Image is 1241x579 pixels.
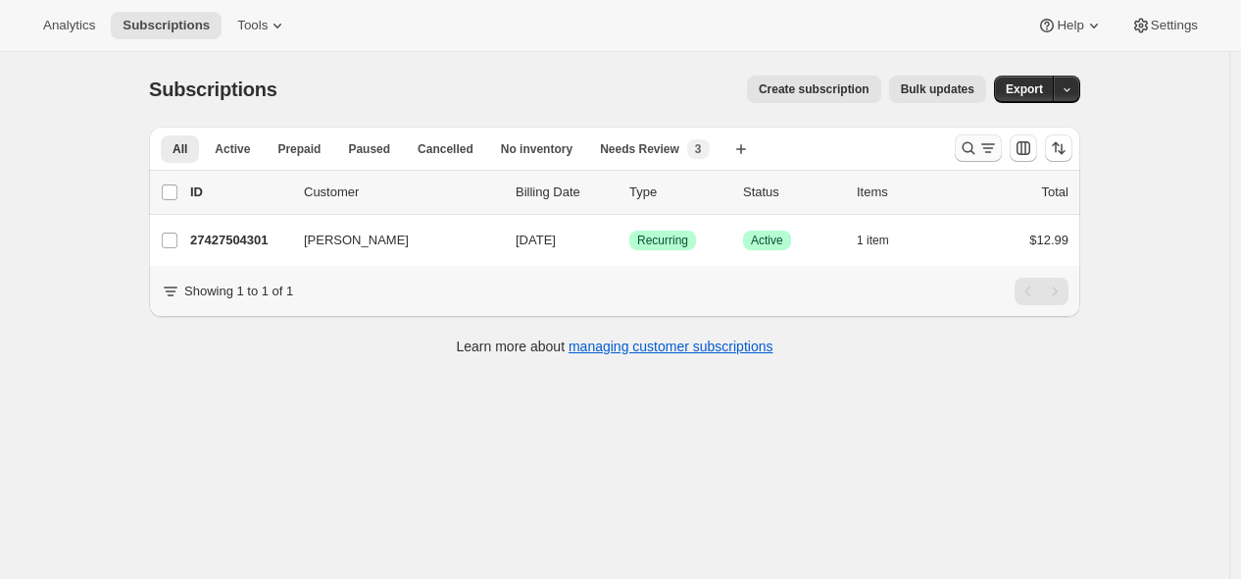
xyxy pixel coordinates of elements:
p: Learn more about [457,337,773,356]
span: Help [1057,18,1083,33]
p: Billing Date [516,183,614,202]
span: Tools [237,18,268,33]
button: Create subscription [747,76,881,103]
span: Cancelled [418,141,473,157]
span: Paused [348,141,390,157]
button: 1 item [857,227,911,254]
button: Settings [1119,12,1210,39]
p: Showing 1 to 1 of 1 [184,282,293,301]
span: [PERSON_NAME] [304,231,409,250]
span: No inventory [501,141,572,157]
p: ID [190,183,288,202]
span: 1 item [857,233,889,248]
button: Subscriptions [111,12,222,39]
span: Prepaid [277,141,321,157]
button: Help [1025,12,1115,39]
span: All [173,141,187,157]
span: Active [751,233,783,248]
div: Items [857,183,955,202]
span: Settings [1151,18,1198,33]
span: $12.99 [1029,233,1068,247]
button: Export [994,76,1055,103]
span: Bulk updates [901,81,974,97]
button: [PERSON_NAME] [292,225,488,256]
div: 27427504301[PERSON_NAME][DATE]SuccessRecurringSuccessActive1 item$12.99 [190,227,1068,254]
button: Sort the results [1045,134,1072,162]
button: Search and filter results [955,134,1002,162]
button: Create new view [725,135,757,163]
p: 27427504301 [190,231,288,250]
button: Bulk updates [889,76,986,103]
span: Needs Review [600,141,679,157]
span: [DATE] [516,233,556,247]
div: Type [629,183,727,202]
span: Subscriptions [123,18,210,33]
p: Total [1042,183,1068,202]
p: Status [743,183,841,202]
button: Analytics [31,12,107,39]
p: Customer [304,183,500,202]
button: Tools [225,12,299,39]
a: managing customer subscriptions [569,339,773,354]
span: Export [1006,81,1043,97]
span: Active [215,141,250,157]
nav: Pagination [1015,278,1068,305]
span: Subscriptions [149,79,277,100]
div: IDCustomerBilling DateTypeStatusItemsTotal [190,183,1068,202]
span: Recurring [637,233,688,248]
button: Customize table column order and visibility [1010,134,1037,162]
span: Analytics [43,18,95,33]
span: Create subscription [759,81,869,97]
span: 3 [695,141,702,157]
